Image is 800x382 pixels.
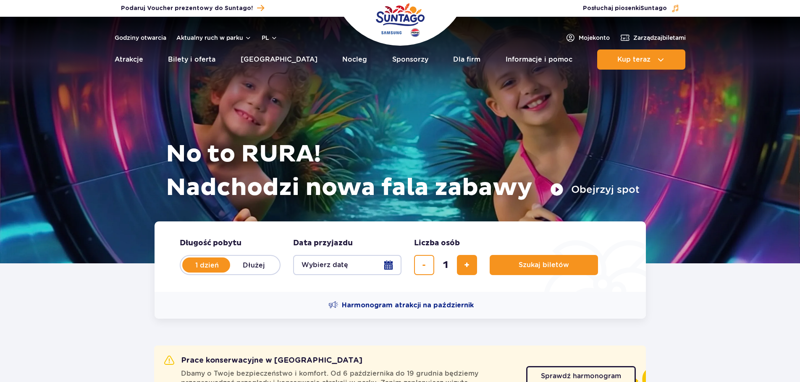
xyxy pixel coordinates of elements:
[230,256,278,274] label: Dłużej
[392,49,428,70] a: Sponsorzy
[506,49,572,70] a: Informacje i pomoc
[414,238,460,248] span: Liczba osób
[583,4,679,13] button: Posłuchaj piosenkiSuntago
[183,256,231,274] label: 1 dzień
[166,138,640,205] h1: No to RURA! Nadchodzi nowa fala zabawy
[617,56,650,63] span: Kup teraz
[453,49,480,70] a: Dla firm
[180,238,241,248] span: Długość pobytu
[115,49,143,70] a: Atrakcje
[640,5,667,11] span: Suntago
[293,238,353,248] span: Data przyjazdu
[550,183,640,196] button: Obejrzyj spot
[164,356,362,366] h2: Prace konserwacyjne w [GEOGRAPHIC_DATA]
[457,255,477,275] button: dodaj bilet
[241,49,317,70] a: [GEOGRAPHIC_DATA]
[579,34,610,42] span: Moje konto
[328,300,474,310] a: Harmonogram atrakcji na październik
[583,4,667,13] span: Posłuchaj piosenki
[342,49,367,70] a: Nocleg
[519,261,569,269] span: Szukaj biletów
[620,33,686,43] a: Zarządzajbiletami
[541,373,621,379] span: Sprawdź harmonogram
[342,301,474,310] span: Harmonogram atrakcji na październik
[633,34,686,42] span: Zarządzaj biletami
[168,49,215,70] a: Bilety i oferta
[121,3,264,14] a: Podaruj Voucher prezentowy do Suntago!
[435,255,456,275] input: liczba biletów
[293,255,401,275] button: Wybierz datę
[155,221,646,292] form: Planowanie wizyty w Park of Poland
[115,34,166,42] a: Godziny otwarcia
[565,33,610,43] a: Mojekonto
[121,4,253,13] span: Podaruj Voucher prezentowy do Suntago!
[262,34,278,42] button: pl
[597,49,685,70] button: Kup teraz
[414,255,434,275] button: usuń bilet
[176,34,252,41] button: Aktualny ruch w parku
[490,255,598,275] button: Szukaj biletów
